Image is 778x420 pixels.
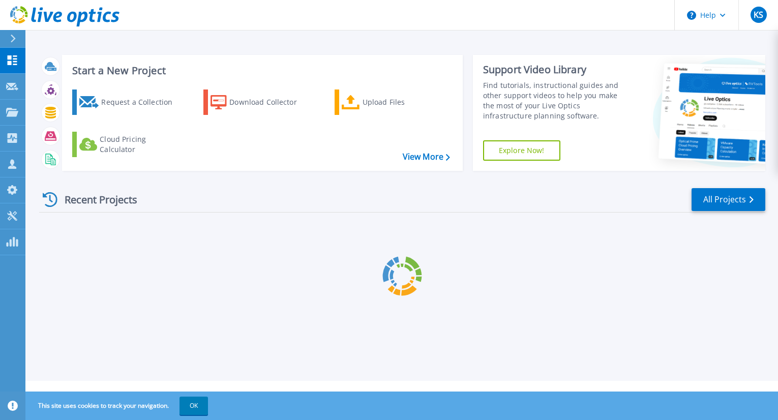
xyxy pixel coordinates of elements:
[72,89,186,115] a: Request a Collection
[179,397,208,415] button: OK
[72,65,450,76] h3: Start a New Project
[39,187,151,212] div: Recent Projects
[229,92,311,112] div: Download Collector
[754,11,763,19] span: KS
[483,80,630,121] div: Find tutorials, instructional guides and other support videos to help you make the most of your L...
[203,89,317,115] a: Download Collector
[403,152,450,162] a: View More
[101,92,183,112] div: Request a Collection
[483,140,560,161] a: Explore Now!
[692,188,765,211] a: All Projects
[100,134,181,155] div: Cloud Pricing Calculator
[28,397,208,415] span: This site uses cookies to track your navigation.
[363,92,444,112] div: Upload Files
[72,132,186,157] a: Cloud Pricing Calculator
[483,63,630,76] div: Support Video Library
[335,89,448,115] a: Upload Files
